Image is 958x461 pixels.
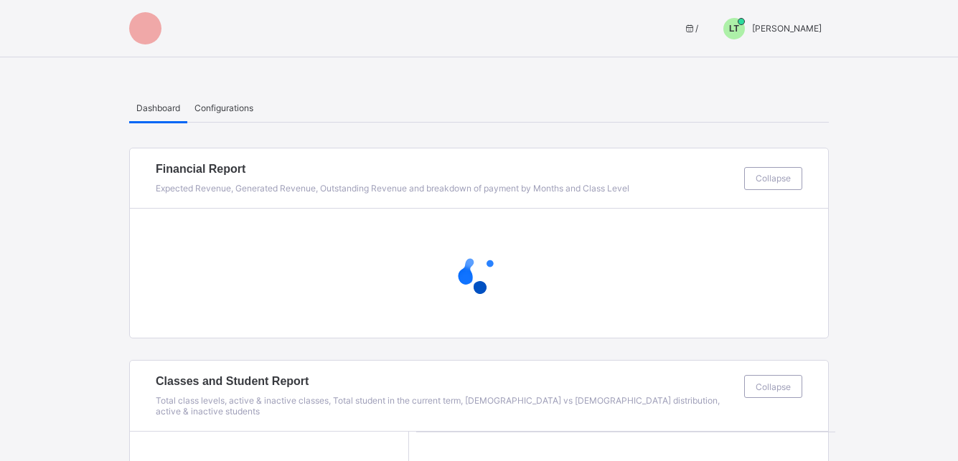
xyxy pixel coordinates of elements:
span: LT [729,24,739,34]
span: Expected Revenue, Generated Revenue, Outstanding Revenue and breakdown of payment by Months and C... [156,183,629,194]
span: Collapse [756,381,791,392]
span: Configurations [194,103,253,113]
span: session/term information [683,23,698,34]
span: Financial Report [156,163,737,176]
span: [PERSON_NAME] [752,23,822,34]
span: Total class levels, active & inactive classes, Total student in the current term, [DEMOGRAPHIC_DA... [156,395,720,417]
span: Collapse [756,173,791,184]
span: Classes and Student Report [156,375,737,388]
span: Dashboard [136,103,180,113]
